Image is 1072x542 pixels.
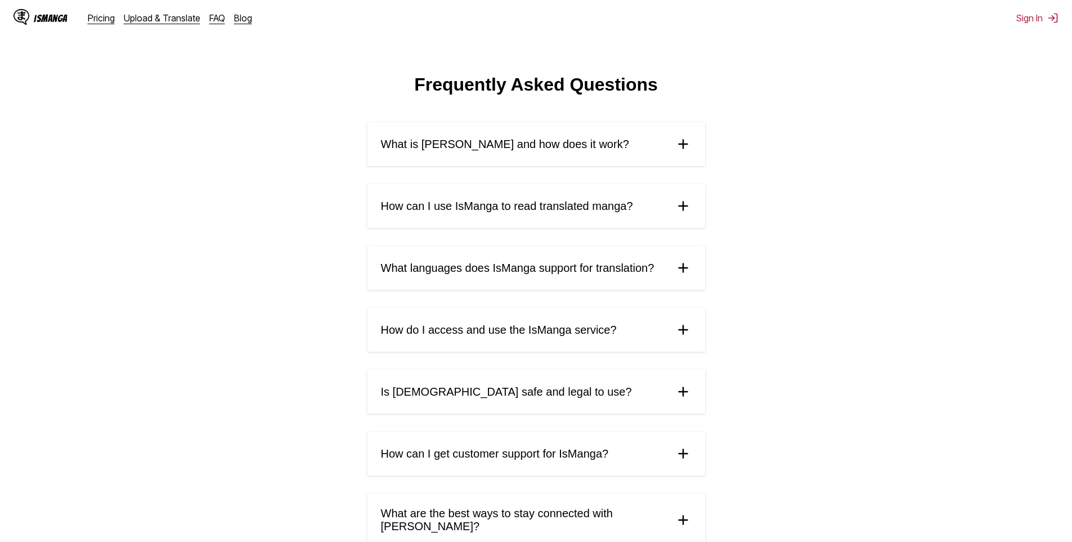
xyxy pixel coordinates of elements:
img: plus [675,321,692,338]
a: IsManga LogoIsManga [14,9,88,27]
span: Is [DEMOGRAPHIC_DATA] safe and legal to use? [381,386,632,398]
span: What is [PERSON_NAME] and how does it work? [381,138,629,151]
span: How can I get customer support for IsManga? [381,447,609,460]
a: Upload & Translate [124,12,200,24]
summary: What is [PERSON_NAME] and how does it work? [367,122,705,166]
span: What languages does IsManga support for translation? [381,262,654,275]
img: plus [675,512,692,528]
img: plus [675,198,692,214]
a: Blog [234,12,252,24]
h1: Frequently Asked Questions [414,74,658,95]
img: plus [675,383,692,400]
img: plus [675,136,692,153]
summary: How can I use IsManga to read translated manga? [367,184,705,228]
summary: Is [DEMOGRAPHIC_DATA] safe and legal to use? [367,370,705,414]
span: How do I access and use the IsManga service? [381,324,617,337]
img: plus [675,259,692,276]
a: FAQ [209,12,225,24]
summary: How do I access and use the IsManga service? [367,308,705,352]
img: Sign out [1047,12,1058,24]
div: IsManga [34,13,68,24]
img: IsManga Logo [14,9,29,25]
summary: How can I get customer support for IsManga? [367,432,705,476]
a: Pricing [88,12,115,24]
img: plus [675,445,692,462]
span: What are the best ways to stay connected with [PERSON_NAME]? [381,507,666,533]
summary: What languages does IsManga support for translation? [367,246,705,290]
span: How can I use IsManga to read translated manga? [381,200,633,213]
button: Sign In [1016,12,1058,24]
